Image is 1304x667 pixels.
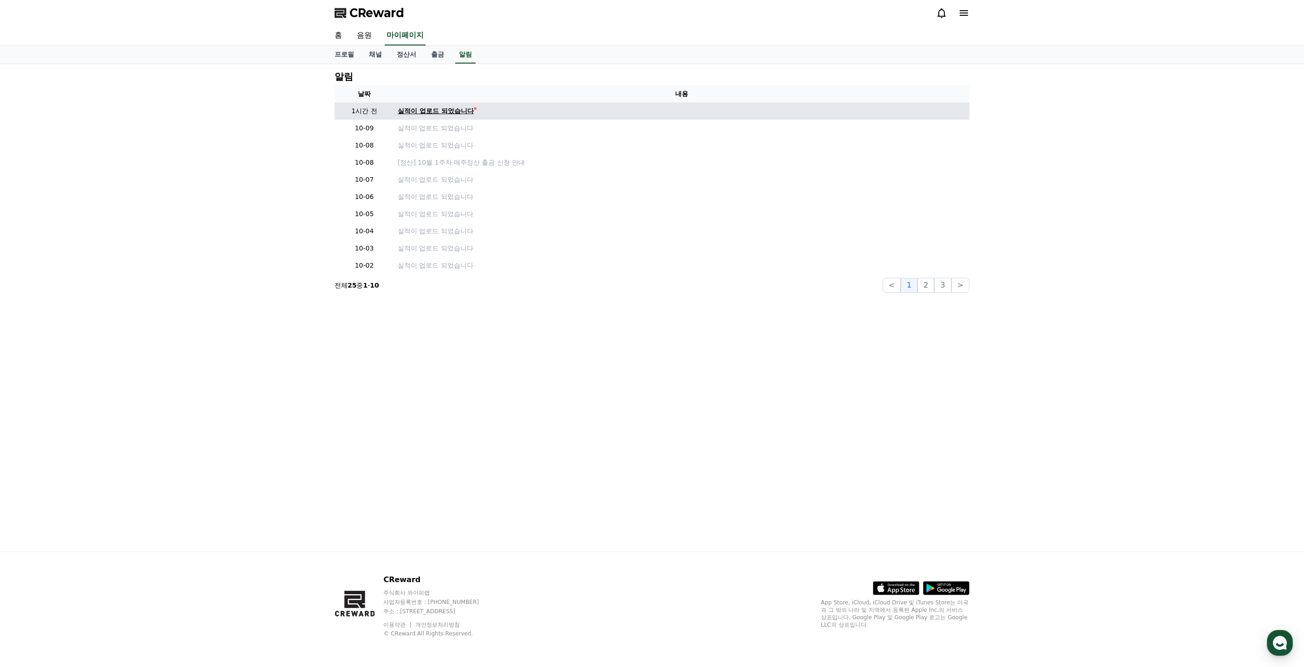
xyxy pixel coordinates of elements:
a: 실적이 업로드 되었습니다 [398,175,966,185]
p: 사업자등록번호 : [PHONE_NUMBER] [383,598,497,606]
p: App Store, iCloud, iCloud Drive 및 iTunes Store는 미국과 그 밖의 나라 및 지역에서 등록된 Apple Inc.의 서비스 상표입니다. Goo... [821,599,969,629]
p: CReward [383,574,497,585]
a: CReward [335,6,404,20]
a: 대화 [61,294,120,317]
a: 실적이 업로드 되었습니다 [398,261,966,270]
p: 전체 중 - [335,281,379,290]
p: 10-04 [338,226,390,236]
h4: 알림 [335,71,353,82]
p: © CReward All Rights Reserved. [383,630,497,637]
strong: 1 [363,282,368,289]
a: 음원 [349,26,379,45]
span: 설정 [143,308,155,315]
a: 정산서 [389,46,424,64]
a: 알림 [455,46,476,64]
a: 출금 [424,46,452,64]
p: 10-08 [338,158,390,167]
strong: 25 [348,282,356,289]
p: 주소 : [STREET_ADDRESS] [383,608,497,615]
a: [정산] 10월 1주차 매주정산 출금 신청 안내 [398,158,966,167]
a: 실적이 업로드 되었습니다 [398,192,966,202]
a: 실적이 업로드 되었습니다 [398,244,966,253]
p: 10-08 [338,141,390,150]
p: 주식회사 와이피랩 [383,589,497,596]
a: 실적이 업로드 되었습니다 [398,141,966,150]
strong: 10 [370,282,379,289]
a: 프로필 [327,46,362,64]
span: 홈 [29,308,35,315]
a: 홈 [3,294,61,317]
button: < [883,278,901,293]
span: 대화 [85,308,96,316]
a: 실적이 업로드 되었습니다 [398,123,966,133]
a: 개인정보처리방침 [415,622,460,628]
a: 홈 [327,26,349,45]
button: 2 [917,278,934,293]
p: 10-02 [338,261,390,270]
p: 10-03 [338,244,390,253]
button: 3 [934,278,951,293]
p: 10-05 [338,209,390,219]
a: 채널 [362,46,389,64]
a: 마이페이지 [385,26,426,45]
a: 이용약관 [383,622,413,628]
p: 10-06 [338,192,390,202]
p: 1시간 전 [338,106,390,116]
p: 10-09 [338,123,390,133]
span: CReward [349,6,404,20]
button: > [951,278,969,293]
a: 설정 [120,294,178,317]
button: 1 [901,278,917,293]
th: 내용 [394,85,969,103]
a: 실적이 업로드 되었습니다 [398,106,966,116]
a: 실적이 업로드 되었습니다 [398,226,966,236]
th: 날짜 [335,85,394,103]
div: 실적이 업로드 되었습니다 [398,106,474,116]
a: 실적이 업로드 되었습니다 [398,209,966,219]
p: 10-07 [338,175,390,185]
